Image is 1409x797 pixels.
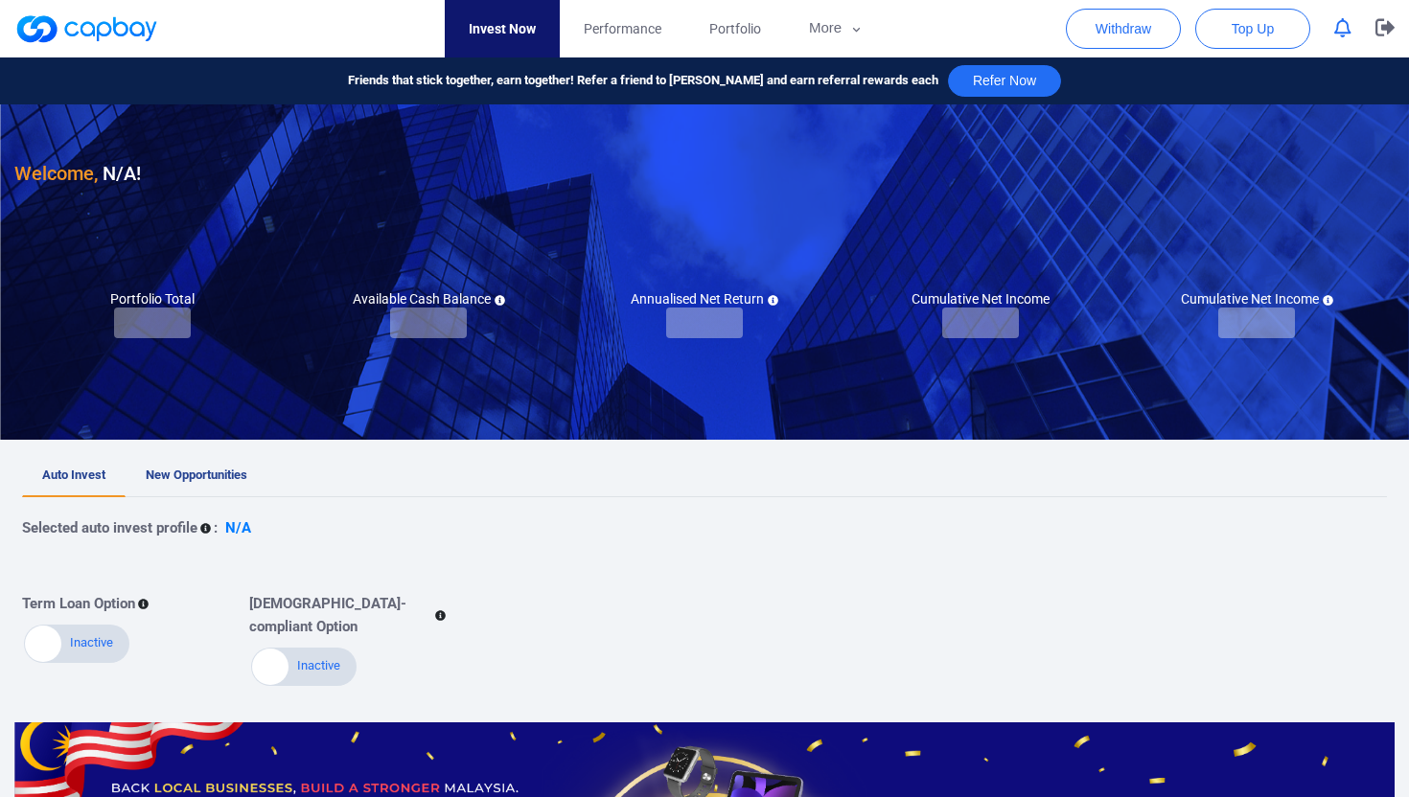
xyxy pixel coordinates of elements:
[353,290,505,307] h5: Available Cash Balance
[948,65,1061,97] button: Refer Now
[249,592,431,638] p: [DEMOGRAPHIC_DATA]-compliant Option
[1232,19,1274,38] span: Top Up
[42,467,105,482] span: Auto Invest
[709,18,761,39] span: Portfolio
[1181,290,1333,307] h5: Cumulative Net Income
[14,158,141,189] h3: N/A !
[146,467,247,482] span: New Opportunities
[225,516,251,539] p: N/A
[22,592,135,615] p: Term Loan Option
[214,516,218,539] p: :
[110,290,195,307] h5: Portfolio Total
[22,516,197,539] p: Selected auto invest profile
[584,18,661,39] span: Performance
[1066,9,1181,49] button: Withdraw
[14,162,98,185] span: Welcome,
[348,71,938,91] span: Friends that stick together, earn together! Refer a friend to [PERSON_NAME] and earn referral rew...
[631,290,778,307] h5: Annualised Net Return
[1195,9,1310,49] button: Top Up
[912,290,1050,307] h5: Cumulative Net Income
